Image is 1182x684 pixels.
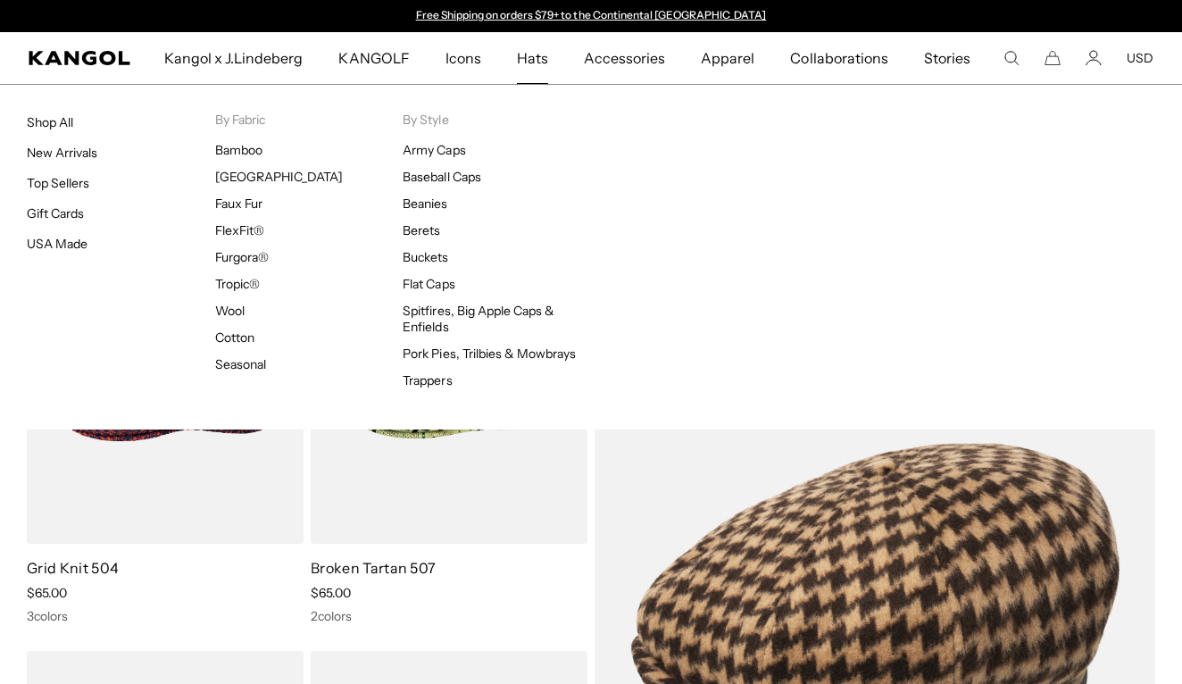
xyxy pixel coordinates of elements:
a: Free Shipping on orders $79+ to the Continental [GEOGRAPHIC_DATA] [416,8,767,21]
span: $65.00 [311,585,351,601]
a: FlexFit® [215,222,264,238]
a: Faux Fur [215,196,262,212]
a: Baseball Caps [403,169,480,185]
a: Accessories [566,32,683,84]
a: Pork Pies, Trilbies & Mowbrays [403,346,576,362]
a: Grid Knit 504 [27,559,119,577]
span: Collaborations [790,32,887,84]
div: 1 of 2 [407,9,775,23]
a: Cotton [215,329,254,346]
a: Broken Tartan 507 [311,559,436,577]
a: Kangol [29,51,131,65]
span: Apparel [701,32,754,84]
div: 2 colors [311,608,587,624]
p: By Fabric [215,112,404,128]
summary: Search here [1003,50,1020,66]
span: Accessories [584,32,665,84]
a: KANGOLF [320,32,427,84]
a: Account [1086,50,1102,66]
a: Gift Cards [27,205,84,221]
a: Stories [906,32,988,84]
span: Hats [517,32,548,84]
a: USA Made [27,236,87,252]
a: Kangol x J.Lindeberg [146,32,321,84]
a: Beanies [403,196,447,212]
a: Shop All [27,114,73,130]
a: Apparel [683,32,772,84]
a: Hats [499,32,566,84]
span: KANGOLF [338,32,409,84]
a: Buckets [403,249,448,265]
button: USD [1127,50,1153,66]
div: Announcement [407,9,775,23]
a: Seasonal [215,356,266,372]
div: 3 colors [27,608,304,624]
a: Tropic® [215,276,260,292]
a: Top Sellers [27,175,89,191]
a: Spitfires, Big Apple Caps & Enfields [403,303,554,335]
a: Wool [215,303,245,319]
span: $65.00 [27,585,67,601]
a: Collaborations [772,32,905,84]
a: Flat Caps [403,276,454,292]
a: New Arrivals [27,145,97,161]
a: Trappers [403,372,452,388]
button: Cart [1045,50,1061,66]
a: [GEOGRAPHIC_DATA] [215,169,343,185]
a: Bamboo [215,142,262,158]
a: Furgora® [215,249,269,265]
a: Berets [403,222,440,238]
span: Stories [924,32,970,84]
p: By Style [403,112,591,128]
span: Kangol x J.Lindeberg [164,32,304,84]
a: Army Caps [403,142,465,158]
span: Icons [445,32,481,84]
slideshow-component: Announcement bar [407,9,775,23]
a: Icons [428,32,499,84]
